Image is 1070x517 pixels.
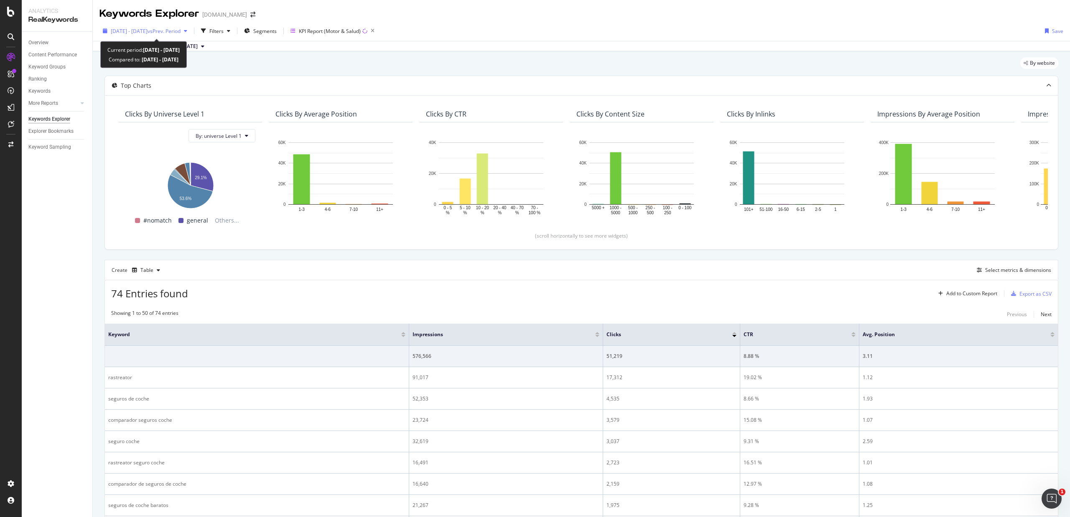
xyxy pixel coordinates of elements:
[181,43,198,50] span: 2025 Jul. 31st
[189,129,255,142] button: By: universe Level 1
[108,502,405,509] div: seguros de coche baratos
[744,480,856,488] div: 12.97 %
[125,110,204,118] div: Clicks By universe Level 1
[606,480,736,488] div: 2,159
[28,143,87,152] a: Keyword Sampling
[863,374,1055,381] div: 1.12
[28,75,87,84] a: Ranking
[797,207,805,212] text: 6-15
[877,138,1008,216] svg: A chart.
[730,182,737,186] text: 20K
[579,140,587,145] text: 60K
[1019,290,1052,297] div: Export as CSV
[778,207,789,212] text: 16-50
[463,211,467,215] text: %
[275,138,406,216] div: A chart.
[727,110,775,118] div: Clicks By Inlinks
[863,352,1055,360] div: 3.11
[125,158,255,209] svg: A chart.
[476,205,489,210] text: 10 - 20
[108,374,405,381] div: rastreator
[112,264,163,277] div: Create
[863,331,1038,338] span: Avg. Position
[443,205,452,210] text: 0 - 5
[727,138,857,216] svg: A chart.
[28,99,58,108] div: More Reports
[606,395,736,403] div: 4,535
[180,196,191,201] text: 53.6%
[28,87,51,96] div: Keywords
[413,395,599,403] div: 52,353
[978,207,985,212] text: 11+
[28,15,86,25] div: RealKeywords
[413,438,599,445] div: 32,619
[349,207,358,212] text: 7-10
[1029,182,1039,186] text: 100K
[1037,202,1039,207] text: 0
[1041,309,1052,319] button: Next
[1042,24,1063,38] button: Save
[611,211,621,215] text: 5000
[108,416,405,424] div: comparador seguros coche
[628,211,638,215] text: 1000
[576,138,707,216] div: A chart.
[111,309,178,319] div: Showing 1 to 50 of 74 entries
[429,171,436,176] text: 20K
[426,138,556,216] svg: A chart.
[678,205,692,210] text: 0 - 100
[628,205,638,210] text: 500 -
[275,110,357,118] div: Clicks By Average Position
[143,215,172,226] span: #nomatch
[413,374,599,381] div: 91,017
[592,205,605,210] text: 5000 +
[973,265,1051,275] button: Select metrics & dimensions
[28,7,86,15] div: Analytics
[108,438,405,445] div: seguro coche
[148,28,181,35] span: vs Prev. Period
[28,38,48,47] div: Overview
[108,331,389,338] span: Keyword
[1008,287,1052,300] button: Export as CSV
[863,395,1055,403] div: 1.93
[426,110,466,118] div: Clicks By CTR
[744,207,754,212] text: 101+
[241,24,280,38] button: Segments
[606,374,736,381] div: 17,312
[579,161,587,166] text: 40K
[730,161,737,166] text: 40K
[515,211,519,215] text: %
[287,24,378,38] button: KPI Report (Motor & Salud)
[109,55,178,64] div: Compared to:
[115,232,1048,239] div: (scroll horizontally to see more widgets)
[28,63,66,71] div: Keyword Groups
[108,395,405,403] div: seguros de coche
[108,480,405,488] div: comparador de seguros de coche
[1029,161,1039,166] text: 200K
[863,416,1055,424] div: 1.07
[195,175,206,180] text: 29.1%
[178,41,208,51] button: [DATE]
[584,202,587,207] text: 0
[28,127,87,136] a: Explorer Bookmarks
[434,202,436,207] text: 0
[28,63,87,71] a: Keyword Groups
[325,207,331,212] text: 4-6
[28,143,71,152] div: Keyword Sampling
[759,207,773,212] text: 51-100
[283,202,286,207] text: 0
[877,110,980,118] div: Impressions By Average Position
[610,205,622,210] text: 1000 -
[886,202,889,207] text: 0
[1029,140,1039,145] text: 300K
[209,28,224,35] div: Filters
[28,99,78,108] a: More Reports
[927,207,933,212] text: 4-6
[606,459,736,466] div: 2,723
[951,207,960,212] text: 7-10
[935,287,997,300] button: Add to Custom Report
[413,480,599,488] div: 16,640
[376,207,383,212] text: 11+
[834,207,837,212] text: 1
[28,115,87,124] a: Keywords Explorer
